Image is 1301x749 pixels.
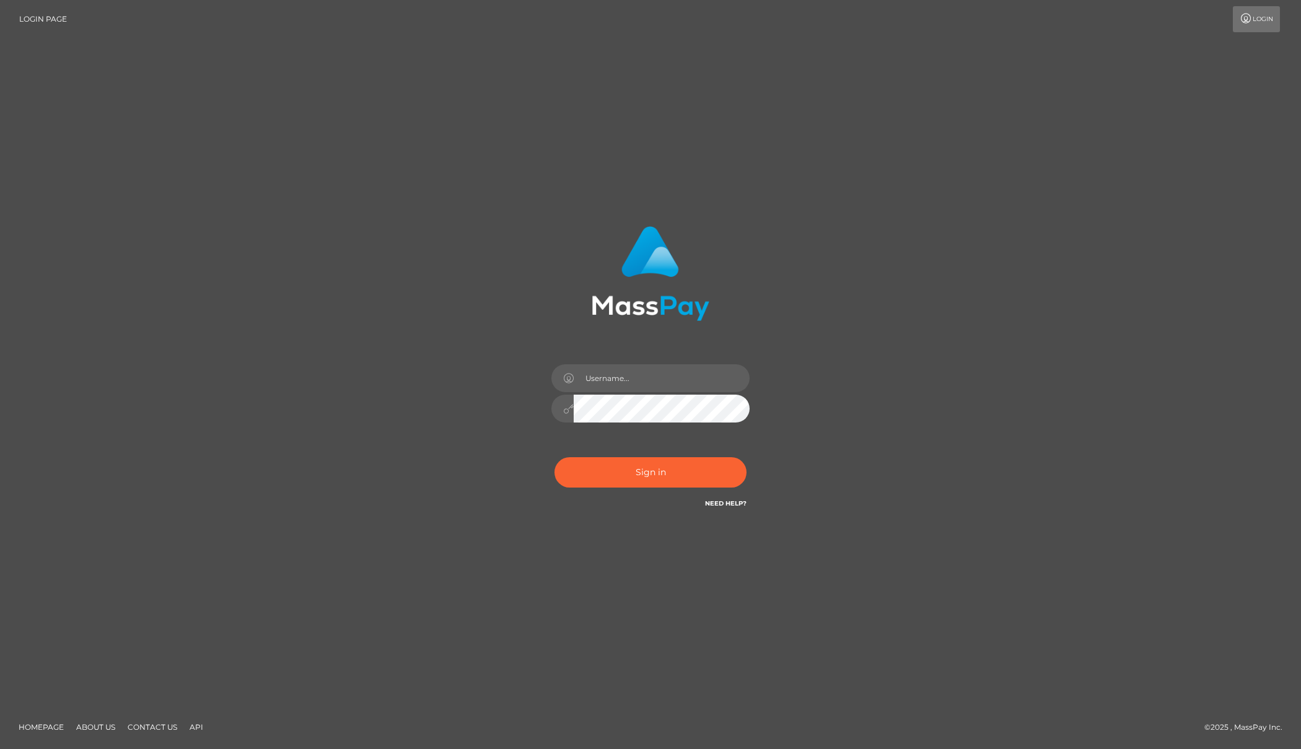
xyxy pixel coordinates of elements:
input: Username... [574,364,750,392]
a: Login Page [19,6,67,32]
a: Login [1233,6,1280,32]
a: About Us [71,717,120,737]
a: Contact Us [123,717,182,737]
a: Homepage [14,717,69,737]
a: Need Help? [705,499,747,507]
div: © 2025 , MassPay Inc. [1204,721,1292,734]
img: MassPay Login [592,226,709,321]
button: Sign in [554,457,747,488]
a: API [185,717,208,737]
